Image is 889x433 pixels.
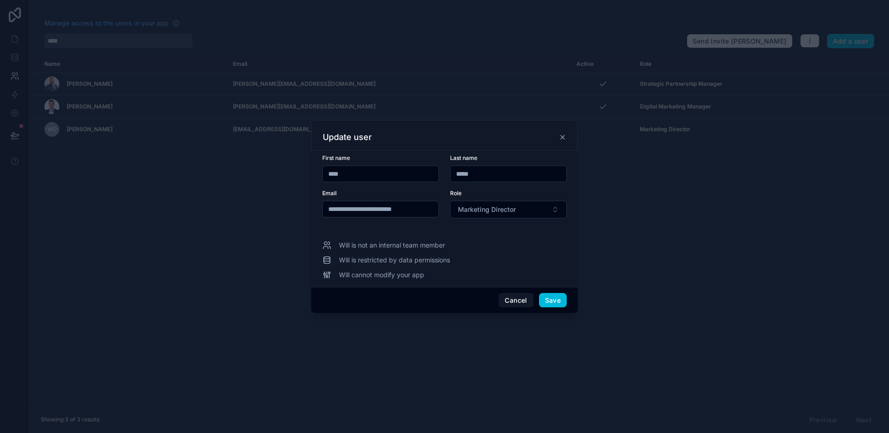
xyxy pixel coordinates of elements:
[450,154,477,161] span: Last name
[339,270,424,280] span: Will cannot modify your app
[323,132,372,143] h3: Update user
[499,293,533,308] button: Cancel
[322,190,337,197] span: Email
[450,201,567,218] button: Select Button
[322,154,350,161] span: First name
[458,205,516,214] span: Marketing Director
[339,255,450,265] span: Will is restricted by data permissions
[339,241,445,250] span: Will is not an internal team member
[450,190,462,197] span: Role
[539,293,567,308] button: Save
